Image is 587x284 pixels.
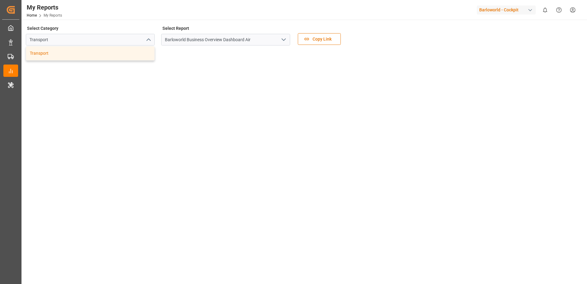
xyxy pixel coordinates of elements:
[26,34,155,45] input: Type to search/select
[477,6,536,14] div: Barloworld - Cockpit
[477,4,538,16] button: Barloworld - Cockpit
[27,13,37,18] a: Home
[538,3,552,17] button: show 0 new notifications
[27,3,62,12] div: My Reports
[26,46,154,60] div: Transport
[143,35,153,45] button: close menu
[161,34,290,45] input: Type to search/select
[552,3,566,17] button: Help Center
[26,24,59,33] label: Select Category
[161,24,190,33] label: Select Report
[279,35,288,45] button: open menu
[309,36,335,42] span: Copy Link
[298,33,341,45] button: Copy Link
